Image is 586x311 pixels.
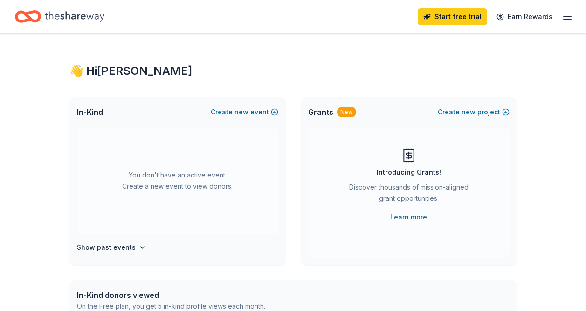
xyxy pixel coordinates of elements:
a: Start free trial [418,8,487,25]
span: Grants [308,106,333,118]
a: Home [15,6,104,28]
span: In-Kind [77,106,103,118]
h4: Show past events [77,242,136,253]
div: New [337,107,356,117]
div: 👋 Hi [PERSON_NAME] [69,64,517,78]
a: Learn more [390,212,427,223]
span: new [234,106,248,118]
div: Discover thousands of mission-aligned grant opportunities. [345,182,472,208]
span: new [462,106,476,118]
button: Createnewproject [438,106,510,118]
div: Introducing Grants! [377,167,441,178]
div: You don't have an active event. Create a new event to view donors. [77,127,278,234]
button: Createnewevent [211,106,278,118]
button: Show past events [77,242,146,253]
div: In-Kind donors viewed [77,290,265,301]
a: Earn Rewards [491,8,558,25]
